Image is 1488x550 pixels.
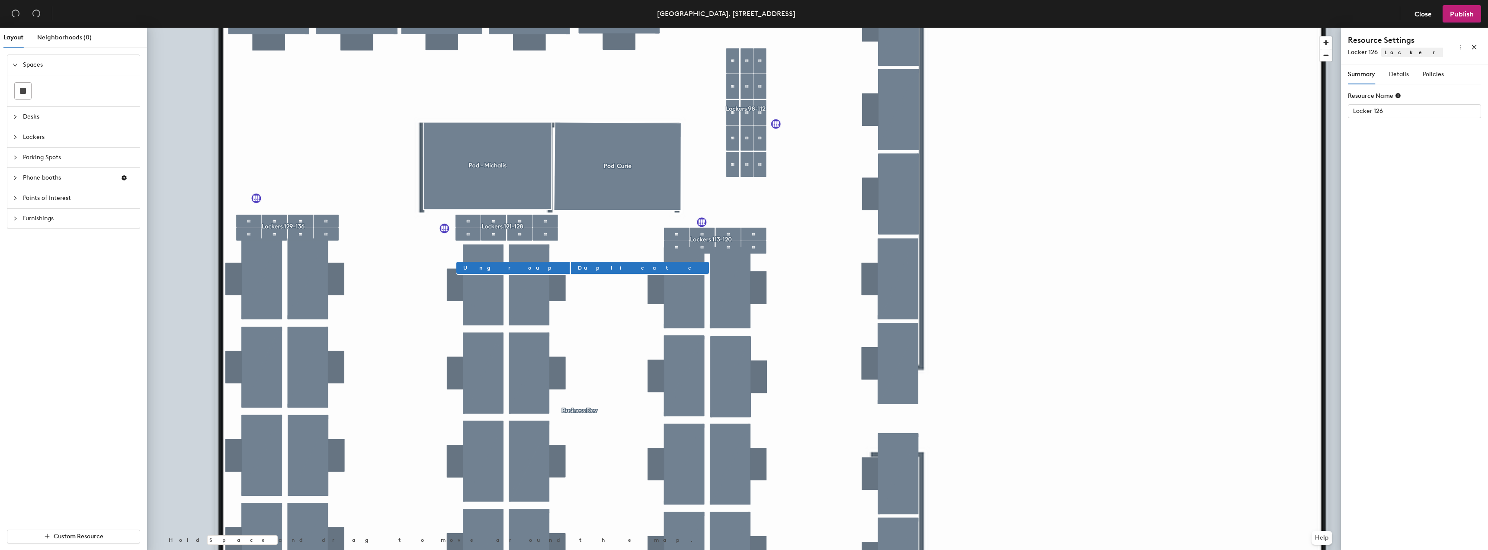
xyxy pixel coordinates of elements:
span: Neighborhoods (0) [37,34,92,41]
span: Ungroup [463,264,563,272]
span: collapsed [13,175,18,180]
span: Desks [23,107,135,127]
span: collapsed [13,155,18,160]
span: collapsed [13,216,18,221]
span: Phone booths [23,168,114,188]
span: Parking Spots [23,148,135,167]
span: Close [1414,10,1432,18]
div: Resource Name [1348,92,1401,100]
h4: Resource Settings [1348,35,1443,46]
span: undo [11,9,20,18]
span: Furnishings [23,209,135,228]
span: Points of Interest [23,188,135,208]
input: Unknown Lockers [1348,104,1481,118]
span: Custom Resource [54,533,103,540]
span: Duplicate [578,264,702,272]
span: Spaces [23,55,135,75]
span: more [1457,44,1463,50]
button: Help [1312,531,1332,545]
span: expanded [13,62,18,68]
span: Publish [1450,10,1474,18]
span: Summary [1348,71,1375,78]
button: Publish [1443,5,1481,23]
span: Lockers [23,127,135,147]
span: collapsed [13,196,18,201]
button: Close [1407,5,1439,23]
span: Layout [3,34,23,41]
span: Policies [1423,71,1444,78]
button: Duplicate [571,262,709,274]
button: Redo (⌘ + ⇧ + Z) [28,5,45,23]
button: Ungroup [456,262,570,274]
span: close [1471,44,1477,50]
button: Custom Resource [7,530,140,544]
span: collapsed [13,135,18,140]
div: [GEOGRAPHIC_DATA], [STREET_ADDRESS] [657,8,795,19]
span: Details [1389,71,1409,78]
span: collapsed [13,114,18,119]
button: Undo (⌘ + Z) [7,5,24,23]
span: Lockers [1381,48,1475,57]
span: Locker 126 [1348,48,1378,56]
